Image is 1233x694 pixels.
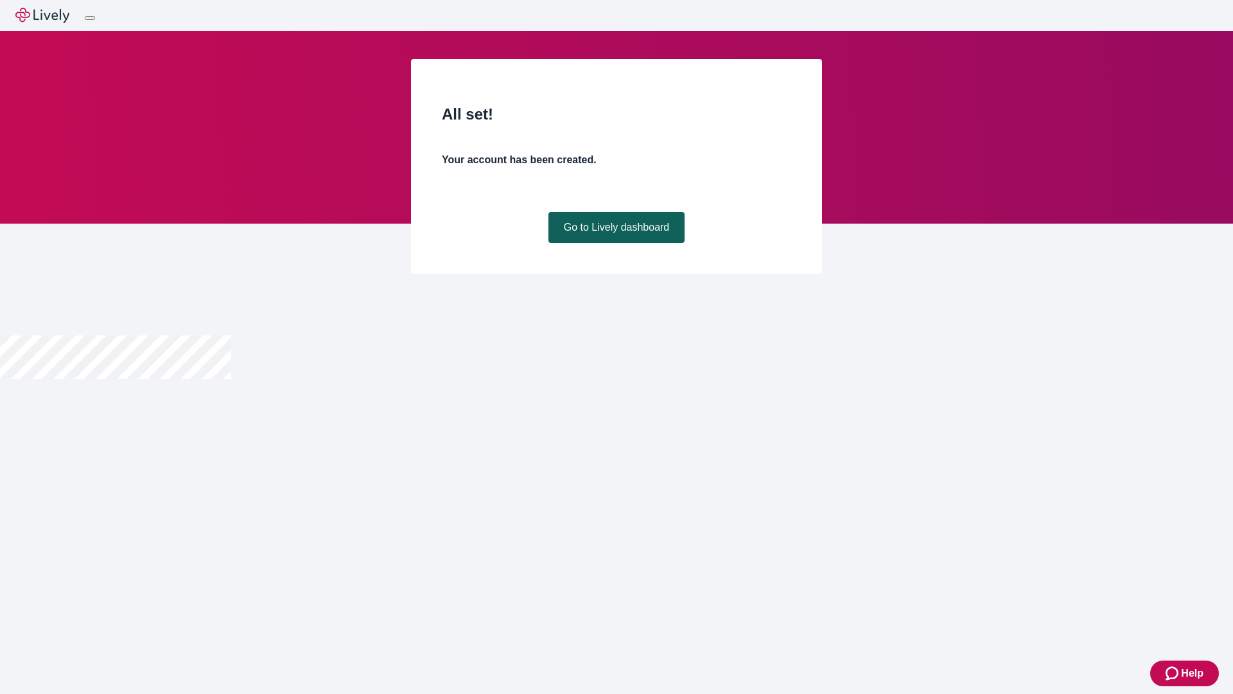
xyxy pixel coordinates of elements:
svg: Zendesk support icon [1166,666,1181,681]
h2: All set! [442,103,791,126]
button: Log out [85,16,95,20]
h4: Your account has been created. [442,152,791,168]
img: Lively [15,8,69,23]
span: Help [1181,666,1203,681]
a: Go to Lively dashboard [548,212,685,243]
button: Zendesk support iconHelp [1150,661,1219,686]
